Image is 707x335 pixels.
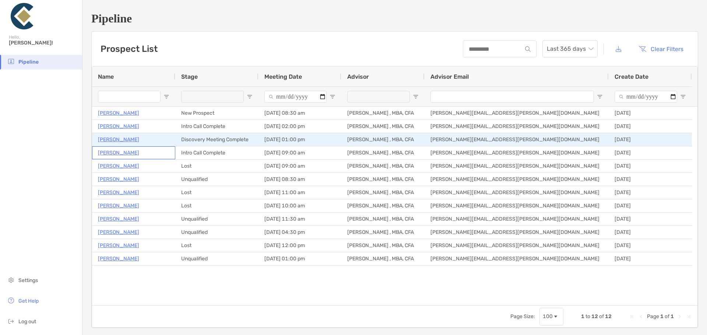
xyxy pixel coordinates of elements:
[425,252,609,265] div: [PERSON_NAME][EMAIL_ADDRESS][PERSON_NAME][DOMAIN_NAME]
[98,148,139,157] a: [PERSON_NAME]
[609,173,692,186] div: [DATE]
[330,94,335,100] button: Open Filter Menu
[7,317,15,325] img: logout icon
[615,91,677,103] input: Create Date Filter Input
[665,313,669,320] span: of
[98,175,139,184] a: [PERSON_NAME]
[163,94,169,100] button: Open Filter Menu
[341,239,425,252] div: [PERSON_NAME] , MBA, CFA
[264,73,302,80] span: Meeting Date
[425,239,609,252] div: [PERSON_NAME][EMAIL_ADDRESS][PERSON_NAME][DOMAIN_NAME]
[341,226,425,239] div: [PERSON_NAME] , MBA, CFA
[18,298,39,304] span: Get Help
[258,226,341,239] div: [DATE] 04:30 pm
[547,41,593,57] span: Last 365 days
[341,173,425,186] div: [PERSON_NAME] , MBA, CFA
[425,213,609,225] div: [PERSON_NAME][EMAIL_ADDRESS][PERSON_NAME][DOMAIN_NAME]
[425,133,609,146] div: [PERSON_NAME][EMAIL_ADDRESS][PERSON_NAME][DOMAIN_NAME]
[341,133,425,146] div: [PERSON_NAME] , MBA, CFA
[425,226,609,239] div: [PERSON_NAME][EMAIL_ADDRESS][PERSON_NAME][DOMAIN_NAME]
[341,107,425,120] div: [PERSON_NAME] , MBA, CFA
[660,313,664,320] span: 1
[585,313,590,320] span: to
[98,228,139,237] a: [PERSON_NAME]
[609,133,692,146] div: [DATE]
[425,120,609,133] div: [PERSON_NAME][EMAIL_ADDRESS][PERSON_NAME][DOMAIN_NAME]
[175,213,258,225] div: Unqualified
[341,146,425,159] div: [PERSON_NAME] , MBA, CFA
[341,199,425,212] div: [PERSON_NAME] , MBA, CFA
[425,186,609,199] div: [PERSON_NAME][EMAIL_ADDRESS][PERSON_NAME][DOMAIN_NAME]
[98,201,139,210] p: [PERSON_NAME]
[175,133,258,146] div: Discovery Meeting Complete
[9,40,78,46] span: [PERSON_NAME]!
[341,120,425,133] div: [PERSON_NAME] , MBA, CFA
[175,239,258,252] div: Lost
[175,107,258,120] div: New Prospect
[258,199,341,212] div: [DATE] 10:00 am
[264,91,327,103] input: Meeting Date Filter Input
[609,146,692,159] div: [DATE]
[7,275,15,284] img: settings icon
[175,120,258,133] div: Intro Call Complete
[98,73,114,80] span: Name
[258,160,341,172] div: [DATE] 09:00 am
[98,214,139,224] a: [PERSON_NAME]
[597,94,603,100] button: Open Filter Menu
[247,94,253,100] button: Open Filter Menu
[98,254,139,263] a: [PERSON_NAME]
[425,146,609,159] div: [PERSON_NAME][EMAIL_ADDRESS][PERSON_NAME][DOMAIN_NAME]
[18,277,38,284] span: Settings
[341,186,425,199] div: [PERSON_NAME] , MBA, CFA
[258,146,341,159] div: [DATE] 09:00 am
[18,59,39,65] span: Pipeline
[7,57,15,66] img: pipeline icon
[175,226,258,239] div: Unqualified
[347,73,369,80] span: Advisor
[175,173,258,186] div: Unqualified
[677,314,683,320] div: Next Page
[430,73,469,80] span: Advisor Email
[98,161,139,171] a: [PERSON_NAME]
[258,173,341,186] div: [DATE] 08:30 am
[686,314,692,320] div: Last Page
[175,146,258,159] div: Intro Call Complete
[175,160,258,172] div: Lost
[181,73,198,80] span: Stage
[605,313,612,320] span: 12
[633,41,689,57] button: Clear Filters
[609,226,692,239] div: [DATE]
[425,107,609,120] div: [PERSON_NAME][EMAIL_ADDRESS][PERSON_NAME][DOMAIN_NAME]
[258,186,341,199] div: [DATE] 11:00 am
[101,44,158,54] h3: Prospect List
[425,173,609,186] div: [PERSON_NAME][EMAIL_ADDRESS][PERSON_NAME][DOMAIN_NAME]
[609,213,692,225] div: [DATE]
[98,241,139,250] p: [PERSON_NAME]
[425,160,609,172] div: [PERSON_NAME][EMAIL_ADDRESS][PERSON_NAME][DOMAIN_NAME]
[430,91,594,103] input: Advisor Email Filter Input
[543,313,553,320] div: 100
[599,313,604,320] span: of
[175,252,258,265] div: Unqualified
[258,239,341,252] div: [DATE] 12:00 pm
[98,122,139,131] a: [PERSON_NAME]
[591,313,598,320] span: 12
[647,313,659,320] span: Page
[671,313,674,320] span: 1
[609,160,692,172] div: [DATE]
[609,239,692,252] div: [DATE]
[258,133,341,146] div: [DATE] 01:00 pm
[98,188,139,197] a: [PERSON_NAME]
[98,108,139,118] a: [PERSON_NAME]
[341,160,425,172] div: [PERSON_NAME] , MBA, CFA
[615,73,648,80] span: Create Date
[258,213,341,225] div: [DATE] 11:30 am
[510,313,535,320] div: Page Size:
[609,107,692,120] div: [DATE]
